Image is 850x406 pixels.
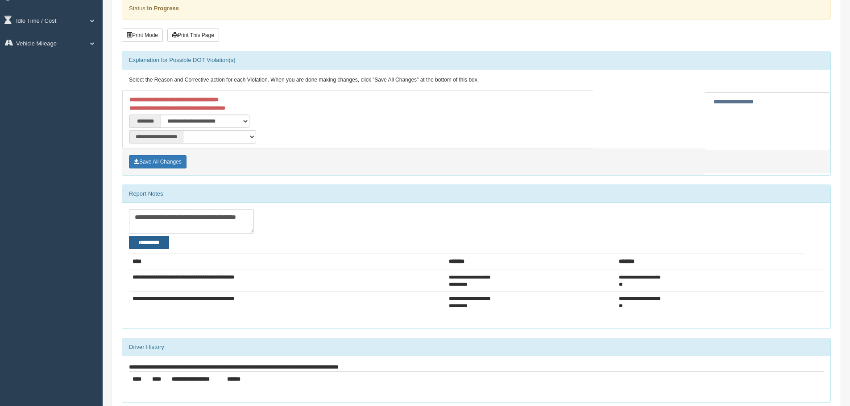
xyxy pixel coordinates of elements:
[147,5,179,12] strong: In Progress
[129,236,169,249] button: Change Filter Options
[167,29,219,42] button: Print This Page
[122,29,163,42] button: Print Mode
[122,338,830,356] div: Driver History
[122,70,830,91] div: Select the Reason and Corrective action for each Violation. When you are done making changes, cli...
[122,185,830,203] div: Report Notes
[122,51,830,69] div: Explanation for Possible DOT Violation(s)
[129,155,187,168] button: Save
